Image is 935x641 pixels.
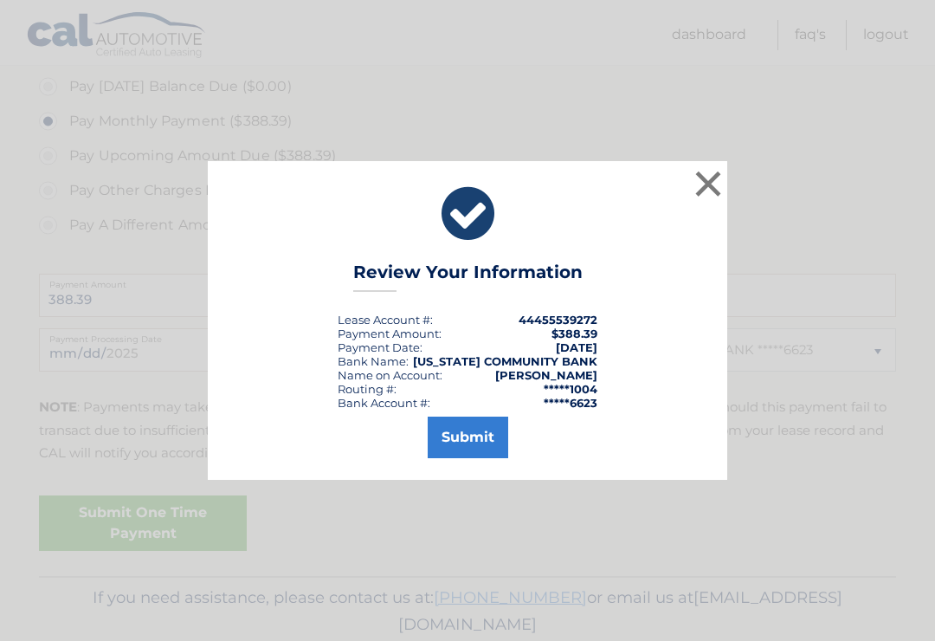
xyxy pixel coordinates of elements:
strong: [US_STATE] COMMUNITY BANK [413,354,597,368]
span: $388.39 [551,327,597,340]
div: Routing #: [338,382,397,396]
div: Bank Account #: [338,396,430,410]
div: Bank Name: [338,354,409,368]
div: Payment Amount: [338,327,442,340]
span: [DATE] [556,340,597,354]
strong: [PERSON_NAME] [495,368,597,382]
div: Name on Account: [338,368,442,382]
strong: 44455539272 [519,313,597,327]
div: : [338,340,422,354]
div: Lease Account #: [338,313,433,327]
span: Payment Date [338,340,420,354]
button: × [691,166,725,201]
h3: Review Your Information [353,262,583,292]
button: Submit [428,417,508,458]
